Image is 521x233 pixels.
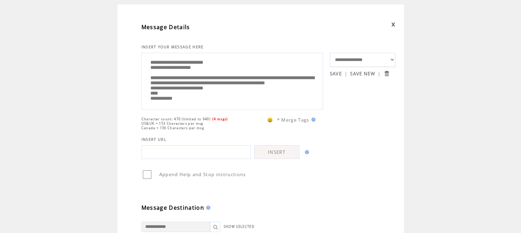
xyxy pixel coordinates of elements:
[141,121,203,126] span: US&UK = 153 Characters per msg
[277,117,309,123] span: * Merge Tags
[141,126,204,130] span: Canada = 136 Characters per msg
[267,117,273,123] span: 😀
[303,150,309,154] img: help.gif
[141,117,211,121] span: Character count: 470 (limited to 640)
[141,23,190,31] span: Message Details
[254,145,299,159] a: INSERT
[309,118,315,122] img: help.gif
[383,70,390,77] input: Submit
[212,117,228,121] span: (4 msgs)
[141,45,204,49] span: INSERT YOUR MESSAGE HERE
[141,204,204,211] span: Message Destination
[350,71,375,77] a: SAVE NEW
[330,71,342,77] a: SAVE
[204,206,210,210] img: help.gif
[345,71,347,77] span: |
[378,71,381,77] span: |
[159,171,246,177] span: Append Help and Stop instructions
[224,224,255,229] a: SHOW SELECTED
[141,137,166,142] span: INSERT URL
